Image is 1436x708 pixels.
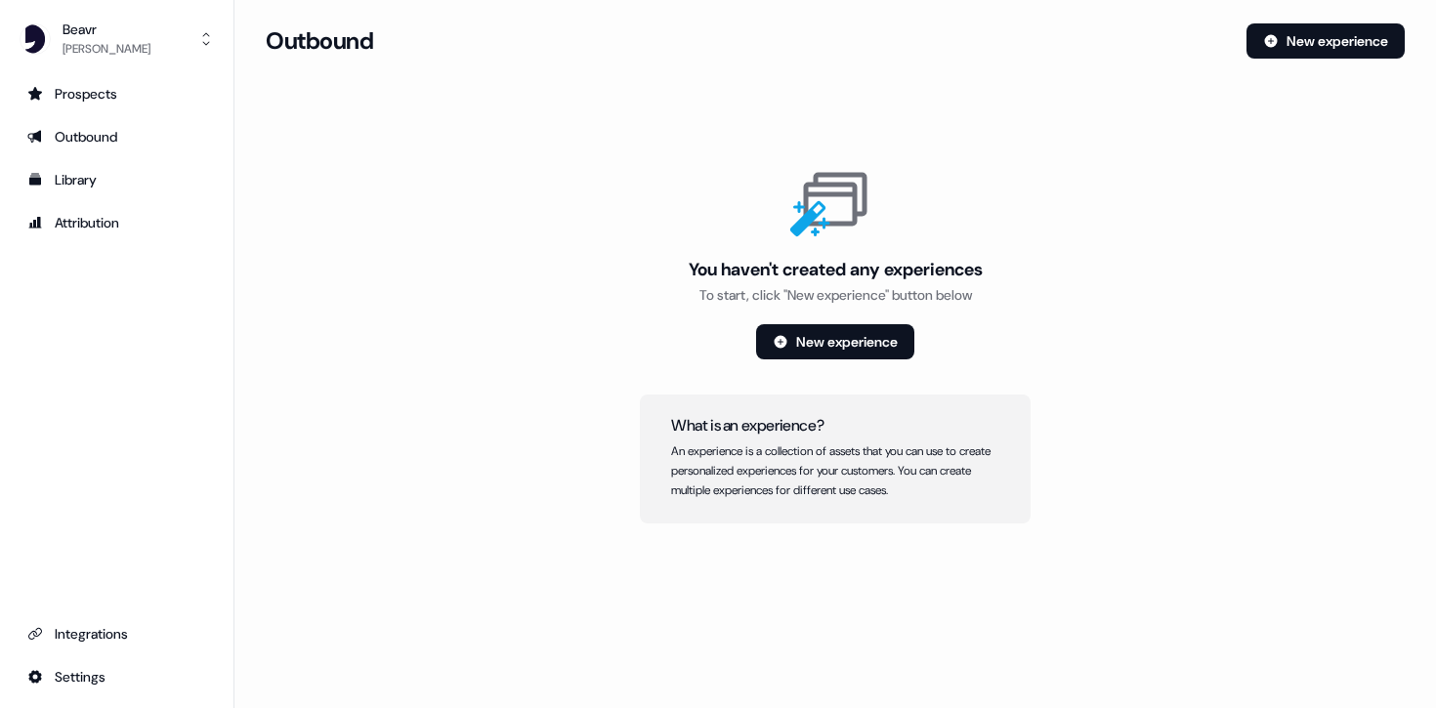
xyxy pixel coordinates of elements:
[27,624,206,644] div: Integrations
[689,258,983,281] div: You haven't created any experiences
[27,127,206,146] div: Outbound
[27,84,206,104] div: Prospects
[16,78,218,109] a: Go to prospects
[27,667,206,687] div: Settings
[27,170,206,189] div: Library
[16,16,218,62] button: Beavr[PERSON_NAME]
[27,213,206,232] div: Attribution
[266,26,373,56] h3: Outbound
[16,661,218,692] a: Go to integrations
[1246,23,1405,59] button: New experience
[63,20,150,39] div: Beavr
[16,207,218,238] a: Go to attribution
[671,418,999,434] h5: What is an experience?
[699,285,972,305] div: To start, click "New experience" button below
[16,618,218,649] a: Go to integrations
[16,121,218,152] a: Go to outbound experience
[671,441,999,500] div: An experience is a collection of assets that you can use to create personalized experiences for y...
[16,164,218,195] a: Go to templates
[756,324,914,359] button: New experience
[63,39,150,59] div: [PERSON_NAME]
